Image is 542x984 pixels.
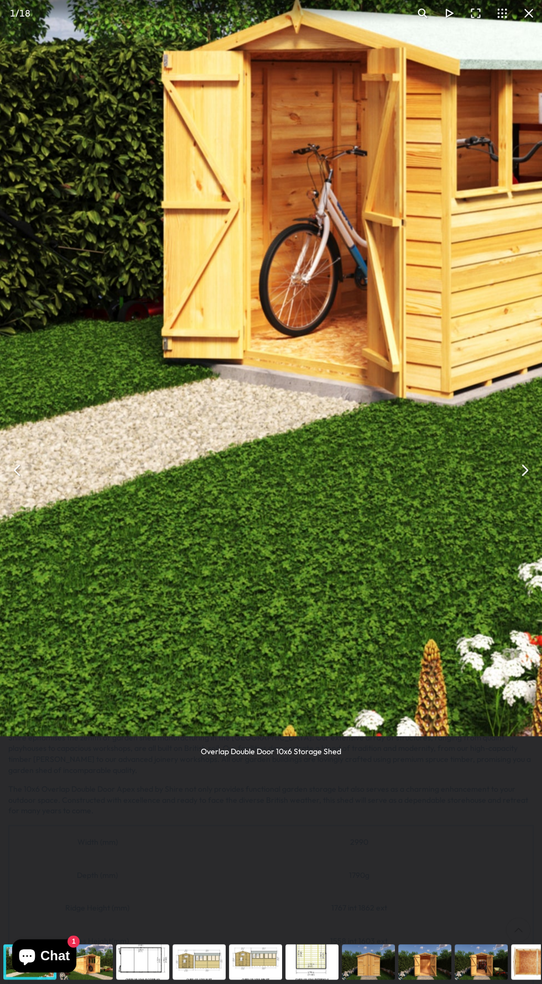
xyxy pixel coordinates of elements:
[9,939,80,975] inbox-online-store-chat: Shopify online store chat
[10,7,15,19] span: 1
[19,7,30,19] span: 18
[4,457,31,483] button: Previous
[511,457,538,483] button: Next
[201,738,341,757] div: Overlap Double Door 10x6 Storage Shed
